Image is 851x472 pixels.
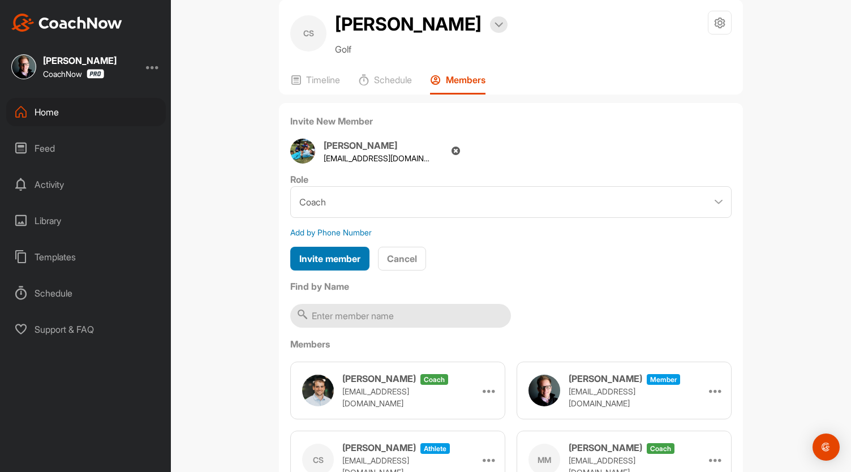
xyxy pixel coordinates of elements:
img: author [290,139,315,164]
p: Golf [335,42,508,56]
img: arrow-down [495,22,503,28]
p: Members [446,74,485,85]
button: Cancel [378,247,426,271]
div: [PERSON_NAME] [43,56,117,65]
span: Cancel [387,253,417,264]
img: user [302,375,334,406]
div: Schedule [6,279,166,307]
div: Library [6,207,166,235]
img: user [528,375,560,406]
img: square_20b62fea31acd0f213c23be39da22987.jpg [11,54,36,79]
div: Feed [6,134,166,162]
h2: [PERSON_NAME] [335,11,482,38]
h3: [PERSON_NAME] [342,372,416,385]
img: CoachNow [11,14,122,32]
span: Invite member [299,253,360,264]
label: Role [290,174,308,185]
div: Activity [6,170,166,199]
div: CoachNow [43,69,104,79]
h3: [PERSON_NAME] [569,372,642,385]
p: [EMAIL_ADDRESS][DOMAIN_NAME] [569,385,682,409]
div: Open Intercom Messenger [813,434,840,461]
div: CS [290,15,326,52]
div: Support & FAQ [6,315,166,344]
input: Enter member name [290,304,511,328]
p: [EMAIL_ADDRESS][DOMAIN_NAME] [342,385,455,409]
h4: [PERSON_NAME] [324,139,431,152]
p: [EMAIL_ADDRESS][DOMAIN_NAME] [324,152,431,164]
label: Members [290,337,732,351]
span: coach [647,443,674,454]
label: Find by Name [290,280,732,293]
p: Schedule [374,74,412,85]
div: Add by Phone Number [290,226,372,238]
label: Invite New Member [290,114,732,128]
div: Templates [6,243,166,271]
span: athlete [420,443,450,454]
h3: [PERSON_NAME] [569,441,642,454]
div: Home [6,98,166,126]
p: Timeline [306,74,340,85]
span: Member [647,374,680,385]
img: CoachNow Pro [87,69,104,79]
h3: [PERSON_NAME] [342,441,416,454]
button: Invite member [290,247,369,271]
span: coach [420,374,448,385]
